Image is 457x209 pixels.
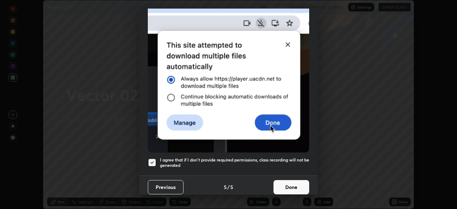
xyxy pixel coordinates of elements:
[160,157,309,168] h5: I agree that if I don't provide required permissions, class recording will not be generated
[148,180,184,194] button: Previous
[273,180,309,194] button: Done
[224,183,227,191] h4: 5
[230,183,233,191] h4: 5
[227,183,230,191] h4: /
